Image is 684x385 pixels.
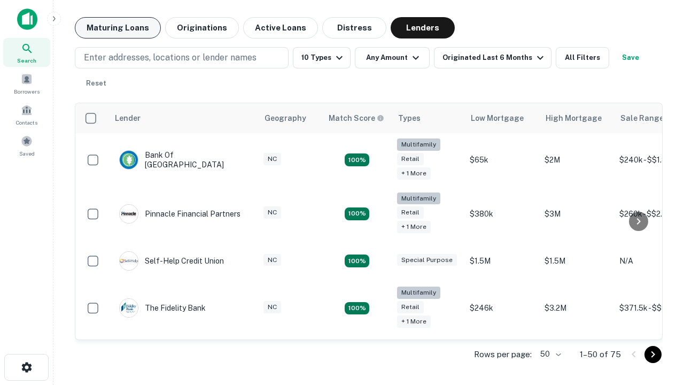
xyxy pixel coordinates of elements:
[355,47,430,68] button: Any Amount
[3,131,50,160] a: Saved
[397,153,424,165] div: Retail
[119,204,240,224] div: Pinnacle Financial Partners
[539,103,614,133] th: High Mortgage
[464,281,539,335] td: $246k
[329,112,384,124] div: Capitalize uses an advanced AI algorithm to match your search with the best lender. The match sco...
[243,17,318,38] button: Active Loans
[464,133,539,187] td: $65k
[345,207,369,220] div: Matching Properties: 17, hasApolloMatch: undefined
[19,149,35,158] span: Saved
[75,17,161,38] button: Maturing Loans
[397,315,431,328] div: + 1 more
[263,301,281,313] div: NC
[322,103,392,133] th: Capitalize uses an advanced AI algorithm to match your search with the best lender. The match sco...
[398,112,421,125] div: Types
[79,73,113,94] button: Reset
[397,254,457,266] div: Special Purpose
[397,192,440,205] div: Multifamily
[108,103,258,133] th: Lender
[17,9,37,30] img: capitalize-icon.png
[345,255,369,267] div: Matching Properties: 11, hasApolloMatch: undefined
[263,206,281,219] div: NC
[546,112,602,125] div: High Mortgage
[474,348,532,361] p: Rows per page:
[536,346,563,362] div: 50
[397,287,440,299] div: Multifamily
[442,51,547,64] div: Originated Last 6 Months
[464,103,539,133] th: Low Mortgage
[345,302,369,315] div: Matching Properties: 10, hasApolloMatch: undefined
[115,112,141,125] div: Lender
[322,17,386,38] button: Distress
[119,251,224,271] div: Self-help Credit Union
[613,47,648,68] button: Save your search to get updates of matches that match your search criteria.
[345,153,369,166] div: Matching Properties: 17, hasApolloMatch: undefined
[265,112,306,125] div: Geography
[397,167,431,180] div: + 1 more
[539,133,614,187] td: $2M
[75,47,289,68] button: Enter addresses, locations or lender names
[397,221,431,233] div: + 1 more
[165,17,239,38] button: Originations
[263,153,281,165] div: NC
[120,299,138,317] img: picture
[397,206,424,219] div: Retail
[84,51,256,64] p: Enter addresses, locations or lender names
[391,17,455,38] button: Lenders
[3,38,50,67] a: Search
[539,281,614,335] td: $3.2M
[119,298,206,318] div: The Fidelity Bank
[539,187,614,241] td: $3M
[644,346,662,363] button: Go to next page
[329,112,382,124] h6: Match Score
[16,118,37,127] span: Contacts
[620,112,664,125] div: Sale Range
[397,301,424,313] div: Retail
[17,56,36,65] span: Search
[14,87,40,96] span: Borrowers
[119,150,247,170] div: Bank Of [GEOGRAPHIC_DATA]
[120,151,138,169] img: picture
[464,241,539,281] td: $1.5M
[263,254,281,266] div: NC
[471,112,524,125] div: Low Mortgage
[580,348,621,361] p: 1–50 of 75
[3,100,50,129] a: Contacts
[258,103,322,133] th: Geography
[539,241,614,281] td: $1.5M
[3,69,50,98] a: Borrowers
[397,138,440,151] div: Multifamily
[120,252,138,270] img: picture
[293,47,351,68] button: 10 Types
[556,47,609,68] button: All Filters
[434,47,551,68] button: Originated Last 6 Months
[392,103,464,133] th: Types
[631,265,684,317] iframe: Chat Widget
[120,205,138,223] img: picture
[464,187,539,241] td: $380k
